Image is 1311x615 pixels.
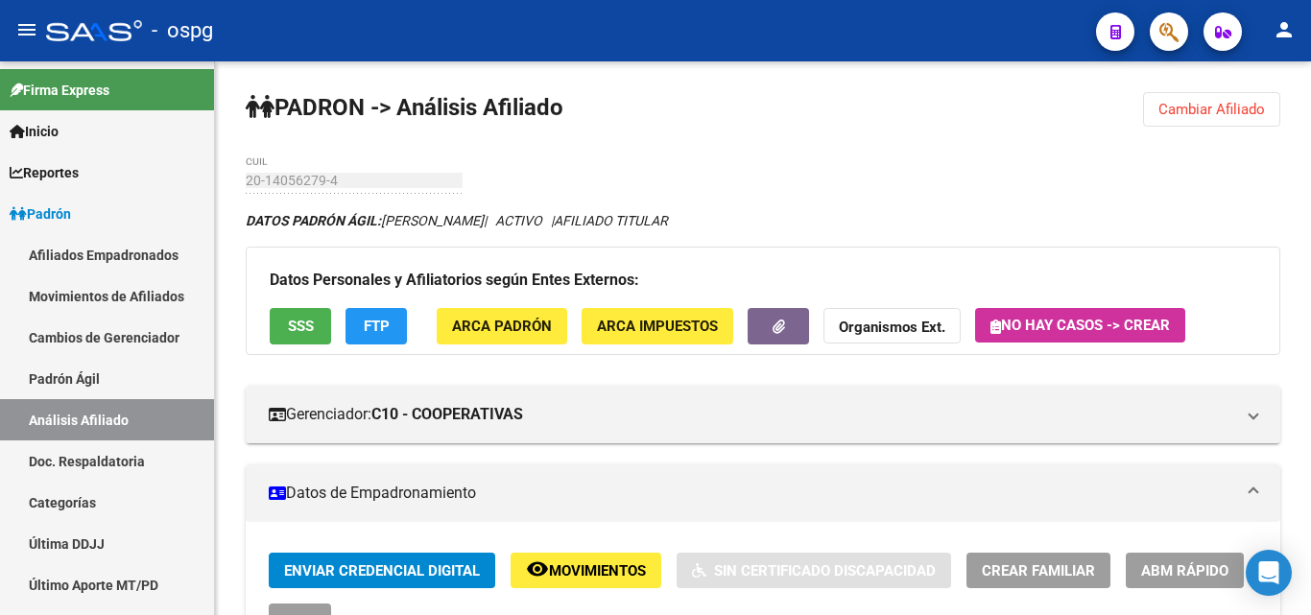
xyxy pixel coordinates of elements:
span: Cambiar Afiliado [1158,101,1265,118]
span: SSS [288,319,314,336]
h3: Datos Personales y Afiliatorios según Entes Externos: [270,267,1256,294]
div: Open Intercom Messenger [1246,550,1292,596]
button: Sin Certificado Discapacidad [677,553,951,588]
i: | ACTIVO | [246,213,668,228]
mat-icon: remove_red_eye [526,557,549,580]
span: Crear Familiar [982,562,1095,580]
span: ABM Rápido [1141,562,1228,580]
button: ABM Rápido [1126,553,1244,588]
mat-expansion-panel-header: Datos de Empadronamiento [246,464,1280,522]
strong: Organismos Ext. [839,319,945,337]
button: SSS [270,308,331,343]
span: No hay casos -> Crear [990,317,1170,334]
button: ARCA Padrón [437,308,567,343]
span: FTP [364,319,390,336]
mat-icon: menu [15,18,38,41]
mat-panel-title: Datos de Empadronamiento [269,483,1234,504]
span: Reportes [10,162,79,183]
span: Inicio [10,121,59,142]
mat-icon: person [1273,18,1296,41]
button: Enviar Credencial Digital [269,553,495,588]
span: ARCA Padrón [452,319,552,336]
span: Enviar Credencial Digital [284,562,480,580]
button: No hay casos -> Crear [975,308,1185,343]
strong: PADRON -> Análisis Afiliado [246,94,563,121]
span: Sin Certificado Discapacidad [714,562,936,580]
span: Movimientos [549,562,646,580]
strong: C10 - COOPERATIVAS [371,404,523,425]
button: FTP [346,308,407,343]
span: Padrón [10,203,71,225]
button: Cambiar Afiliado [1143,92,1280,127]
button: Movimientos [511,553,661,588]
button: ARCA Impuestos [582,308,733,343]
button: Crear Familiar [966,553,1110,588]
span: AFILIADO TITULAR [554,213,668,228]
mat-panel-title: Gerenciador: [269,404,1234,425]
span: - ospg [152,10,213,52]
span: ARCA Impuestos [597,319,718,336]
span: [PERSON_NAME] [246,213,484,228]
strong: DATOS PADRÓN ÁGIL: [246,213,381,228]
mat-expansion-panel-header: Gerenciador:C10 - COOPERATIVAS [246,386,1280,443]
button: Organismos Ext. [823,308,961,343]
span: Firma Express [10,80,109,101]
